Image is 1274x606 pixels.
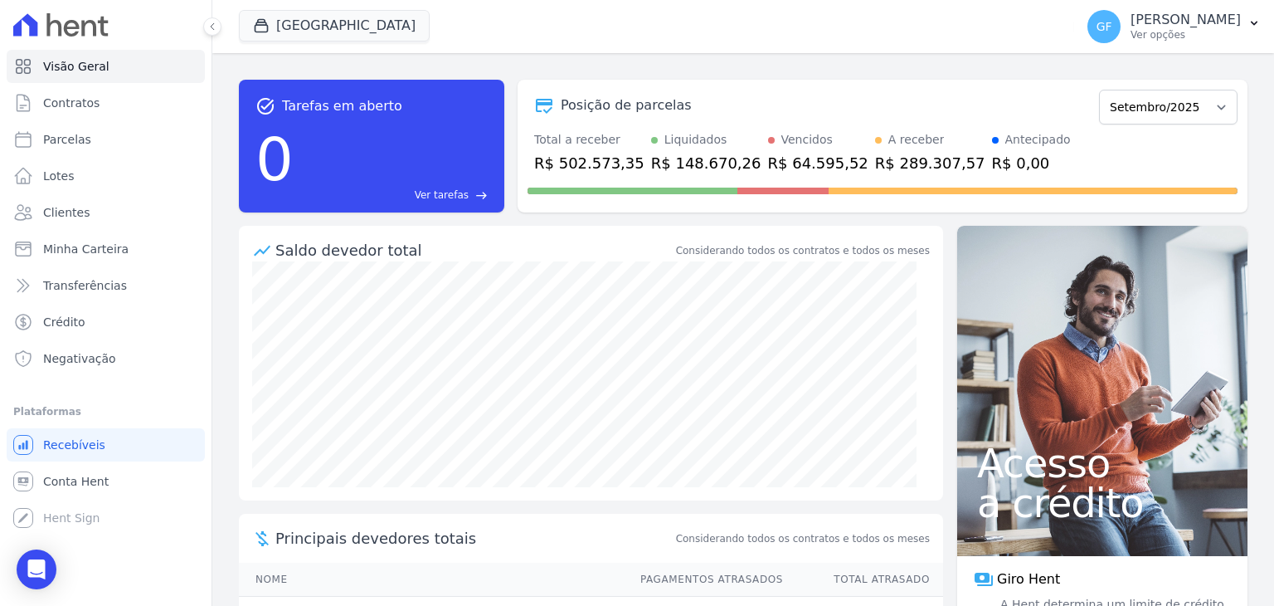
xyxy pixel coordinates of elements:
[781,131,833,149] div: Vencidos
[17,550,56,589] div: Open Intercom Messenger
[534,131,644,149] div: Total a receber
[255,96,275,116] span: task_alt
[255,116,294,203] div: 0
[43,277,127,294] span: Transferências
[7,269,205,302] a: Transferências
[664,131,727,149] div: Liquidados
[1131,12,1241,28] p: [PERSON_NAME]
[43,95,100,111] span: Contratos
[43,314,85,330] span: Crédito
[275,527,673,550] span: Principais devedores totais
[7,159,205,193] a: Lotes
[43,131,91,148] span: Parcelas
[1074,3,1274,50] button: GF [PERSON_NAME] Ver opções
[7,232,205,266] a: Minha Carteira
[13,402,198,422] div: Plataformas
[7,196,205,229] a: Clientes
[561,95,692,115] div: Posição de parcelas
[875,152,985,174] div: R$ 289.307,57
[992,152,1071,174] div: R$ 0,00
[282,96,402,116] span: Tarefas em aberto
[7,305,205,339] a: Crédito
[888,131,945,149] div: A receber
[475,189,488,202] span: east
[977,443,1228,483] span: Acesso
[239,563,625,597] th: Nome
[7,465,205,498] a: Conta Hent
[275,239,673,261] div: Saldo devedor total
[43,350,116,367] span: Negativação
[784,563,943,597] th: Total Atrasado
[1131,28,1241,42] p: Ver opções
[43,58,109,75] span: Visão Geral
[7,342,205,375] a: Negativação
[239,10,430,42] button: [GEOGRAPHIC_DATA]
[1097,21,1112,32] span: GF
[997,569,1060,589] span: Giro Hent
[300,188,488,203] a: Ver tarefas east
[7,123,205,156] a: Parcelas
[7,428,205,462] a: Recebíveis
[43,437,105,453] span: Recebíveis
[534,152,644,174] div: R$ 502.573,35
[625,563,784,597] th: Pagamentos Atrasados
[7,50,205,83] a: Visão Geral
[43,204,90,221] span: Clientes
[676,531,930,546] span: Considerando todos os contratos e todos os meses
[43,473,109,490] span: Conta Hent
[415,188,469,203] span: Ver tarefas
[7,86,205,120] a: Contratos
[676,243,930,258] div: Considerando todos os contratos e todos os meses
[651,152,761,174] div: R$ 148.670,26
[43,168,75,184] span: Lotes
[977,483,1228,523] span: a crédito
[43,241,129,257] span: Minha Carteira
[1005,131,1071,149] div: Antecipado
[768,152,868,174] div: R$ 64.595,52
